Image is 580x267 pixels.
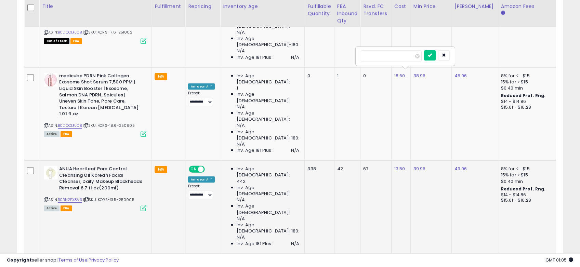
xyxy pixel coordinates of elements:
[155,3,182,10] div: Fulfillment
[237,104,245,110] span: N/A
[237,166,299,178] span: Inv. Age [DEMOGRAPHIC_DATA]:
[501,93,546,98] b: Reduced Prof. Rng.
[58,123,82,129] a: B0DQCLFJCB
[61,205,72,211] span: FBA
[337,73,355,79] div: 1
[83,29,132,35] span: | SKU: KORS-17.6-251002
[58,257,88,263] a: Terms of Use
[188,184,215,199] div: Preset:
[501,85,558,91] div: $0.40 min
[413,72,426,79] a: 38.96
[307,73,329,79] div: 0
[237,122,245,129] span: N/A
[501,172,558,178] div: 15% for > $15
[189,166,198,172] span: ON
[188,176,215,183] div: Amazon AI *
[7,257,119,264] div: seller snap | |
[237,216,245,222] span: N/A
[7,257,32,263] strong: Copyright
[237,234,245,240] span: N/A
[59,166,142,193] b: ANUA Heartleaf Pore Control Cleansing Oil Korean Facial Cleanser, Daily Makeup Blackheads Removal...
[58,197,82,203] a: B0BN2PX8V3
[59,73,142,119] b: medicube PDRN Pink Collagen Exosome Shot Serum 7,500 PPM | Liquid Skin Booster | Exosome, Salmon ...
[501,198,558,203] div: $15.01 - $16.28
[188,91,215,106] div: Preset:
[501,79,558,85] div: 15% for > $15
[501,192,558,198] div: $14 - $14.86
[61,131,72,137] span: FBA
[44,131,60,137] span: All listings currently available for purchase on Amazon
[363,166,386,172] div: 67
[413,3,449,10] div: Min Price
[363,73,386,79] div: 0
[237,141,245,147] span: N/A
[237,85,238,91] span: 1
[501,105,558,110] div: $15.01 - $16.28
[223,3,302,10] div: Inventory Age
[188,3,217,10] div: Repricing
[454,72,467,79] a: 45.96
[545,257,573,263] span: 2025-10-8 01:05 GMT
[44,166,146,210] div: ASIN:
[83,123,135,128] span: | SKU: KORS-18.6-250905
[70,38,82,44] span: FBA
[291,54,299,61] span: N/A
[44,73,57,86] img: 31BvNp1n4dL._SL40_.jpg
[237,110,299,122] span: Inv. Age [DEMOGRAPHIC_DATA]:
[307,166,329,172] div: 338
[204,166,215,172] span: OFF
[501,10,505,16] small: Amazon Fees.
[307,3,331,17] div: Fulfillable Quantity
[44,73,146,136] div: ASIN:
[237,91,299,104] span: Inv. Age [DEMOGRAPHIC_DATA]:
[89,257,119,263] a: Privacy Policy
[155,73,167,80] small: FBA
[454,3,495,10] div: [PERSON_NAME]
[501,99,558,105] div: $14 - $14.86
[501,73,558,79] div: 8% for <= $15
[42,3,149,10] div: Title
[237,54,273,61] span: Inv. Age 181 Plus:
[291,147,299,153] span: N/A
[337,166,355,172] div: 42
[237,147,273,153] span: Inv. Age 181 Plus:
[44,205,60,211] span: All listings currently available for purchase on Amazon
[237,241,273,247] span: Inv. Age 181 Plus:
[188,83,215,90] div: Amazon AI *
[501,186,546,192] b: Reduced Prof. Rng.
[394,72,405,79] a: 18.60
[501,178,558,185] div: $0.40 min
[58,29,82,35] a: B0DQCLFJCB
[237,129,299,141] span: Inv. Age [DEMOGRAPHIC_DATA]-180:
[413,165,426,172] a: 39.96
[454,165,467,172] a: 49.96
[291,241,299,247] span: N/A
[44,38,69,44] span: All listings that are currently out of stock and unavailable for purchase on Amazon
[83,197,134,202] span: | SKU: KORS-13.5-250905
[237,36,299,48] span: Inv. Age [DEMOGRAPHIC_DATA]-180:
[237,203,299,215] span: Inv. Age [DEMOGRAPHIC_DATA]:
[501,166,558,172] div: 8% for <= $15
[337,3,358,24] div: FBA inbound Qty
[237,222,299,234] span: Inv. Age [DEMOGRAPHIC_DATA]-180:
[363,3,388,17] div: Rsvd. FC Transfers
[237,185,299,197] span: Inv. Age [DEMOGRAPHIC_DATA]:
[44,166,57,179] img: 31OOUmnZV4L._SL40_.jpg
[237,48,245,54] span: N/A
[394,3,408,10] div: Cost
[394,165,405,172] a: 13.50
[155,166,167,173] small: FBA
[237,197,245,203] span: N/A
[237,73,299,85] span: Inv. Age [DEMOGRAPHIC_DATA]:
[237,29,245,36] span: N/A
[501,3,560,10] div: Amazon Fees
[237,178,246,185] span: 442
